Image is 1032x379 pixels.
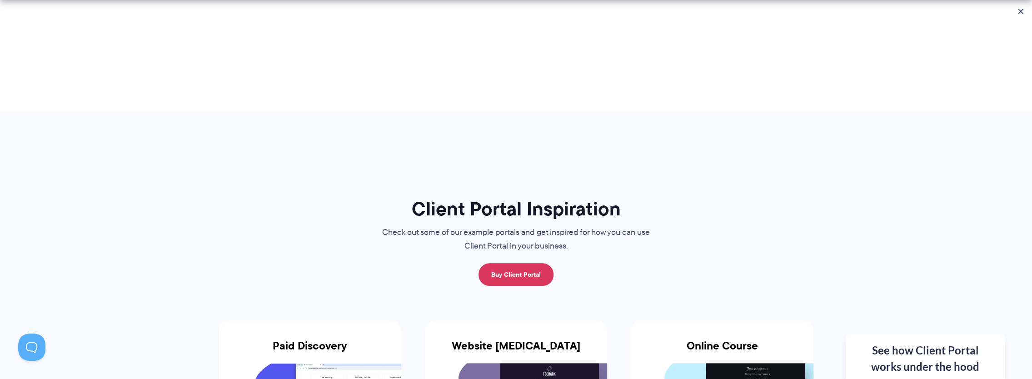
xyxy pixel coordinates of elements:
h3: Paid Discovery [219,339,401,363]
a: Buy Client Portal [479,263,553,286]
h1: Client Portal Inspiration [364,197,668,221]
h3: Website [MEDICAL_DATA] [425,339,608,363]
p: Check out some of our example portals and get inspired for how you can use Client Portal in your ... [364,226,668,253]
h3: Online Course [631,339,813,363]
iframe: Toggle Customer Support [18,334,45,361]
